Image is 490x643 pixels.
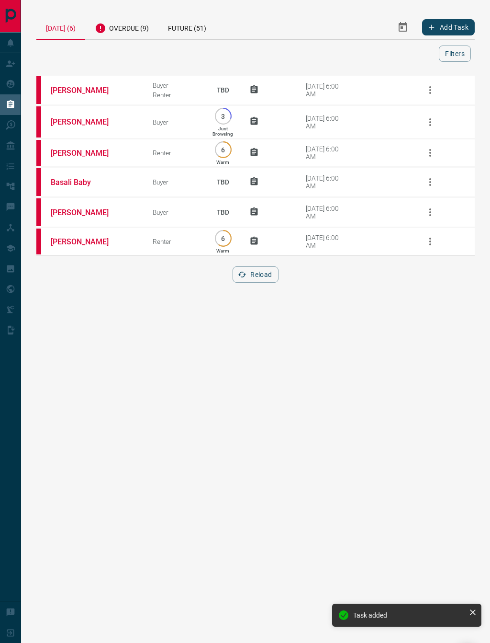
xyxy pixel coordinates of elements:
[306,115,346,130] div: [DATE] 6:00 AM
[36,140,41,166] div: property.ca
[153,238,197,245] div: Renter
[51,149,122,158] a: [PERSON_NAME]
[306,82,346,98] div: [DATE] 6:00 AM
[211,77,235,103] p: TBD
[153,91,197,99] div: Renter
[220,113,227,120] p: 3
[220,235,227,242] p: 6
[36,229,41,254] div: property.ca
[36,106,41,138] div: property.ca
[51,208,122,217] a: [PERSON_NAME]
[153,149,197,157] div: Renter
[51,178,122,187] a: Basali Baby
[306,145,346,161] div: [DATE] 6:00 AM
[353,611,465,619] div: Task added
[36,168,41,196] div: property.ca
[422,19,475,35] button: Add Task
[233,266,278,283] button: Reload
[220,146,227,153] p: 6
[85,15,158,39] div: Overdue (9)
[216,248,229,253] p: Warm
[439,46,471,62] button: Filters
[153,208,197,216] div: Buyer
[51,237,122,246] a: [PERSON_NAME]
[36,198,41,226] div: property.ca
[36,15,85,40] div: [DATE] (6)
[306,174,346,190] div: [DATE] 6:00 AM
[36,76,41,104] div: property.ca
[158,15,216,39] div: Future (51)
[51,117,122,126] a: [PERSON_NAME]
[153,118,197,126] div: Buyer
[51,86,122,95] a: [PERSON_NAME]
[212,126,233,137] p: Just Browsing
[153,81,197,89] div: Buyer
[211,169,235,195] p: TBD
[216,160,229,165] p: Warm
[211,199,235,225] p: TBD
[306,205,346,220] div: [DATE] 6:00 AM
[391,16,414,39] button: Select Date Range
[153,178,197,186] div: Buyer
[306,234,346,249] div: [DATE] 6:00 AM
